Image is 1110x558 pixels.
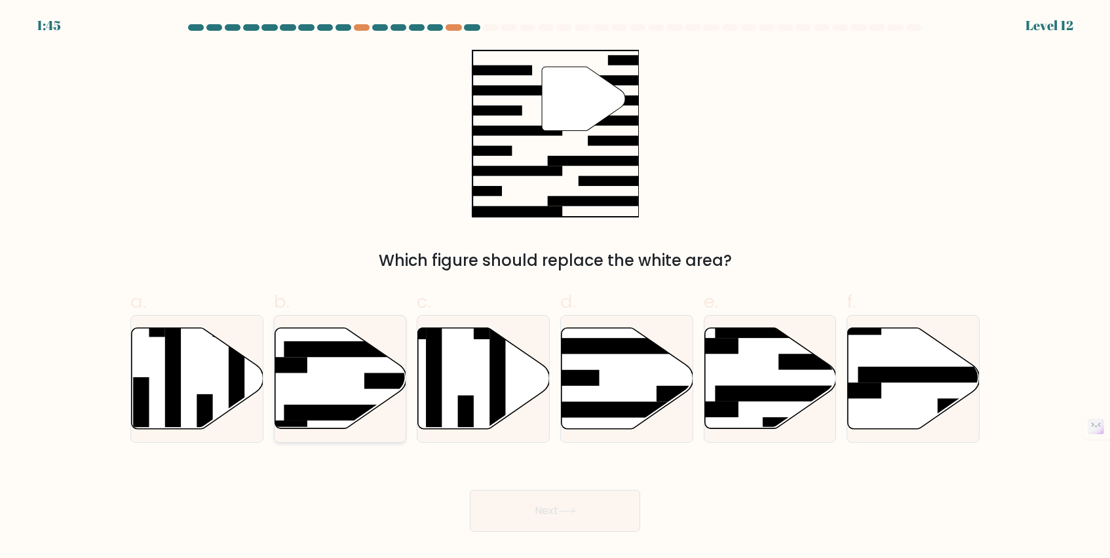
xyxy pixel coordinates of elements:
span: e. [704,289,718,314]
span: c. [417,289,431,314]
div: Level 12 [1025,16,1073,35]
button: Next [470,490,640,532]
span: d. [560,289,576,314]
span: b. [274,289,290,314]
div: 1:45 [37,16,61,35]
span: a. [130,289,146,314]
div: Which figure should replace the white area? [138,249,972,272]
span: f. [847,289,856,314]
g: " [542,67,625,130]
